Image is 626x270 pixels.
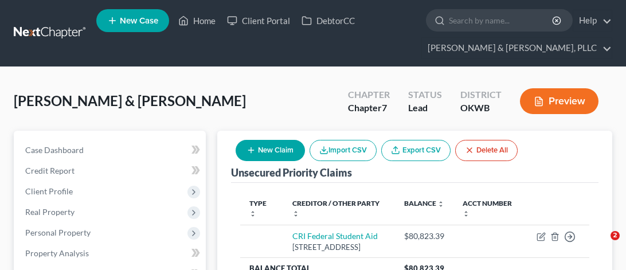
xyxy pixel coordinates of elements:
span: New Case [120,17,158,25]
a: Property Analysis [16,243,206,264]
a: CRI Federal Student Aid [292,231,378,241]
span: Client Profile [25,186,73,196]
span: Case Dashboard [25,145,84,155]
span: Real Property [25,207,75,217]
div: OKWB [460,101,502,115]
a: Creditor / Other Party unfold_more [292,199,379,217]
input: Search by name... [449,10,554,31]
div: District [460,88,502,101]
button: Delete All [455,140,518,161]
span: [PERSON_NAME] & [PERSON_NAME] [14,92,246,109]
a: Help [573,10,612,31]
div: Status [408,88,442,101]
div: Lead [408,101,442,115]
span: Credit Report [25,166,75,175]
i: unfold_more [292,210,299,217]
button: Preview [520,88,598,114]
i: unfold_more [249,210,256,217]
a: Case Dashboard [16,140,206,161]
div: Chapter [348,88,390,101]
i: unfold_more [463,210,469,217]
div: $80,823.39 [404,230,444,242]
a: [PERSON_NAME] & [PERSON_NAME], PLLC [422,38,612,58]
div: Chapter [348,101,390,115]
a: Export CSV [381,140,451,161]
button: New Claim [236,140,305,161]
a: Acct Number unfold_more [463,199,512,217]
a: Home [173,10,221,31]
i: unfold_more [437,201,444,208]
div: Unsecured Priority Claims [231,166,352,179]
span: 2 [611,231,620,240]
a: DebtorCC [296,10,361,31]
iframe: Intercom live chat [587,231,615,259]
a: Balance unfold_more [404,199,444,208]
a: Credit Report [16,161,206,181]
button: Import CSV [310,140,377,161]
span: 7 [382,102,387,113]
a: Client Portal [221,10,296,31]
div: [STREET_ADDRESS] [292,242,386,253]
span: Property Analysis [25,248,89,258]
span: Personal Property [25,228,91,237]
a: Type unfold_more [249,199,267,217]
